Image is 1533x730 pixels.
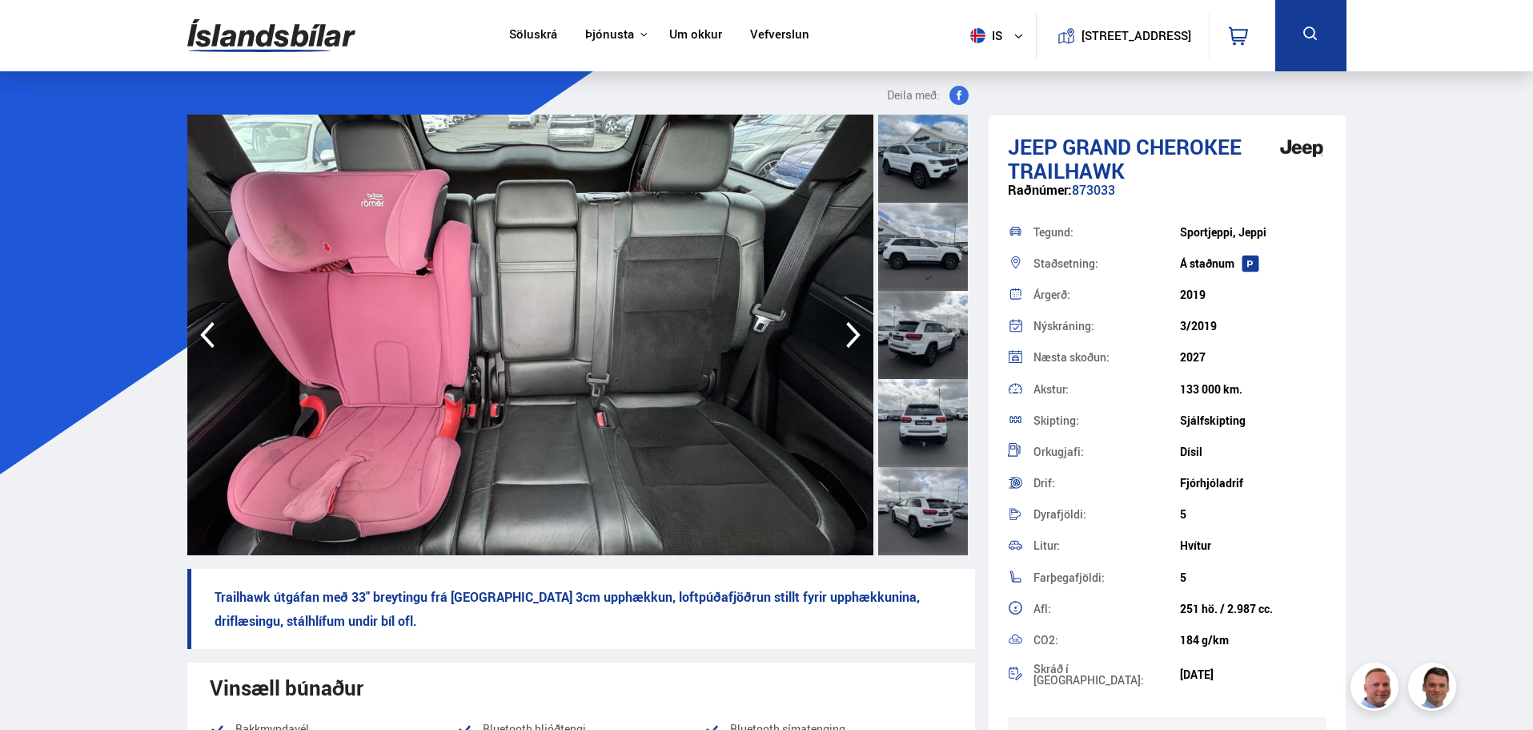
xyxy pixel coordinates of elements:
[1180,508,1326,521] div: 5
[1008,132,1242,185] span: Grand Cherokee TRAILHAWK
[750,27,809,44] a: Vefverslun
[1033,321,1180,332] div: Nýskráning:
[1180,414,1326,427] div: Sjálfskipting
[1033,227,1180,238] div: Tegund:
[1033,258,1180,269] div: Staðsetning:
[1180,477,1326,490] div: Fjórhjóladrif
[187,115,873,555] img: 3365245.jpeg
[1033,540,1180,551] div: Litur:
[1180,571,1326,584] div: 5
[1180,288,1326,301] div: 2019
[1033,663,1180,686] div: Skráð í [GEOGRAPHIC_DATA]:
[1180,668,1326,681] div: [DATE]
[1033,289,1180,300] div: Árgerð:
[1411,665,1459,713] img: FbJEzSuNWCJXmdc-.webp
[1033,603,1180,615] div: Afl:
[210,676,953,700] div: Vinsæll búnaður
[1180,539,1326,552] div: Hvítur
[1033,415,1180,426] div: Skipting:
[1180,257,1326,270] div: Á staðnum
[1180,603,1326,615] div: 251 hö. / 2.987 cc.
[1180,446,1326,458] div: Dísil
[1180,351,1326,364] div: 2027
[1270,123,1334,173] img: brand logo
[1033,384,1180,395] div: Akstur:
[187,10,355,62] img: G0Ugv5HjCgRt.svg
[1008,132,1057,161] span: Jeep
[887,86,940,105] span: Deila með:
[1180,634,1326,647] div: 184 g/km
[13,6,61,54] button: Opna LiveChat spjallviðmót
[585,27,634,42] button: Þjónusta
[1180,226,1326,239] div: Sportjeppi, Jeppi
[509,27,557,44] a: Söluskrá
[1033,635,1180,646] div: CO2:
[1008,183,1327,214] div: 873033
[187,569,975,649] p: Trailhawk útgáfan með 33" breytingu frá [GEOGRAPHIC_DATA] 3cm upphækkun, loftpúðafjöðrun stillt f...
[1353,665,1401,713] img: siFngHWaQ9KaOqBr.png
[669,27,722,44] a: Um okkur
[1008,181,1072,199] span: Raðnúmer:
[1033,446,1180,458] div: Orkugjafi:
[1088,29,1186,42] button: [STREET_ADDRESS]
[970,28,985,43] img: svg+xml;base64,PHN2ZyB4bWxucz0iaHR0cDovL3d3dy53My5vcmcvMjAwMC9zdmciIHdpZHRoPSI1MTIiIGhlaWdodD0iNT...
[1033,352,1180,363] div: Næsta skoðun:
[1033,478,1180,489] div: Drif:
[964,12,1036,59] button: is
[1180,320,1326,333] div: 3/2019
[1180,383,1326,396] div: 133 000 km.
[964,28,1004,43] span: is
[1033,572,1180,583] div: Farþegafjöldi:
[1045,13,1200,58] a: [STREET_ADDRESS]
[1033,509,1180,520] div: Dyrafjöldi:
[881,86,975,105] button: Deila með:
